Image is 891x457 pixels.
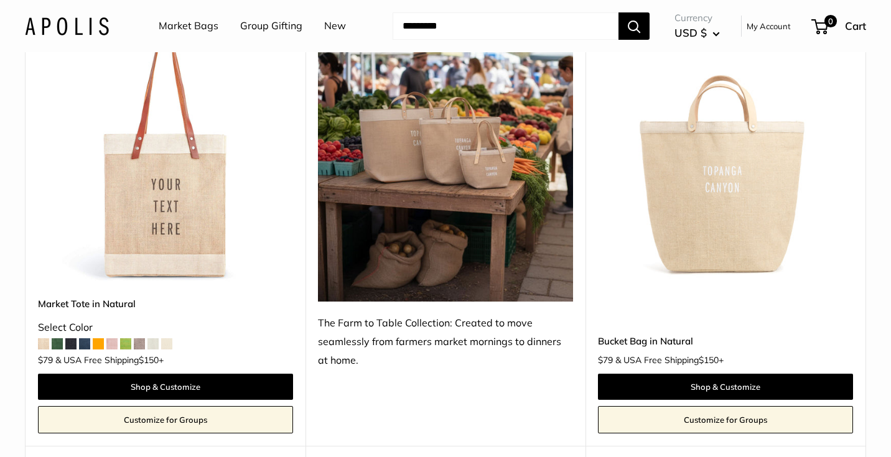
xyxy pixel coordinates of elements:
[813,16,866,36] a: 0 Cart
[598,406,853,433] a: Customize for Groups
[598,354,613,366] span: $79
[139,354,159,366] span: $150
[598,374,853,400] a: Shop & Customize
[674,9,720,27] span: Currency
[824,15,837,27] span: 0
[159,17,218,35] a: Market Bags
[845,19,866,32] span: Cart
[598,334,853,348] a: Bucket Bag in Natural
[674,23,720,43] button: USD $
[38,354,53,366] span: $79
[598,29,853,284] a: Bucket Bag in NaturalBucket Bag in Natural
[318,29,573,302] img: The Farm to Table Collection: Created to move seamlessly from farmers market mornings to dinners ...
[393,12,618,40] input: Search...
[38,374,293,400] a: Shop & Customize
[318,314,573,370] div: The Farm to Table Collection: Created to move seamlessly from farmers market mornings to dinners ...
[747,19,791,34] a: My Account
[38,29,293,284] img: description_Make it yours with custom printed text.
[240,17,302,35] a: Group Gifting
[25,17,109,35] img: Apolis
[615,356,724,364] span: & USA Free Shipping +
[699,354,719,366] span: $150
[38,406,293,433] a: Customize for Groups
[598,29,853,284] img: Bucket Bag in Natural
[618,12,650,40] button: Search
[38,297,293,311] a: Market Tote in Natural
[55,356,164,364] span: & USA Free Shipping +
[324,17,346,35] a: New
[38,29,293,284] a: description_Make it yours with custom printed text.Market Tote in Natural
[674,26,707,39] span: USD $
[38,318,293,337] div: Select Color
